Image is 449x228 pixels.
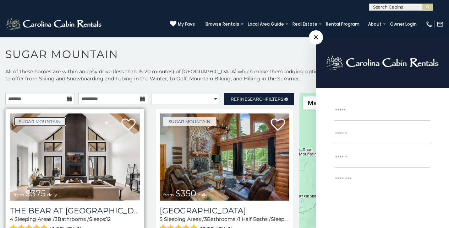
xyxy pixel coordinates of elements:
[163,117,216,126] a: Sugar Mountain
[26,188,46,198] span: $375
[160,206,290,216] h3: Grouse Moor Lodge
[170,21,195,28] a: My Favs
[160,206,290,216] a: [GEOGRAPHIC_DATA]
[160,113,290,201] a: Grouse Moor Lodge from $350 daily
[160,216,163,222] span: 5
[244,19,288,29] a: Local Area Guide
[47,192,57,197] span: daily
[387,19,420,29] a: Owner Login
[322,19,363,29] a: Rental Program
[426,21,433,28] img: phone-regular-white.png
[10,216,13,222] span: 4
[163,192,174,197] span: from
[247,96,266,102] span: Search
[160,113,290,201] img: Grouse Moor Lodge
[231,96,283,102] span: Refine Filters
[303,96,328,110] button: Change map style
[5,17,104,31] img: White-1-2.png
[224,93,294,105] a: RefineSearchFilters
[121,118,136,133] a: Add to favorites
[55,216,58,222] span: 3
[308,99,321,107] span: Map
[13,117,66,126] a: Sugar Mountain
[10,206,140,216] a: The Bear At [GEOGRAPHIC_DATA]
[10,113,140,201] img: The Bear At Sugar Mountain
[271,118,285,133] a: Add to favorites
[288,216,292,222] span: 12
[326,55,439,70] img: logo
[204,216,207,222] span: 3
[365,19,385,29] a: About
[10,113,140,201] a: The Bear At Sugar Mountain from $375 daily
[309,30,323,44] span: ×
[178,21,195,27] span: My Favs
[198,192,208,197] span: daily
[106,216,111,222] span: 12
[289,19,321,29] a: Real Estate
[437,21,444,28] img: mail-regular-white.png
[175,188,196,198] span: $350
[13,192,24,197] span: from
[239,216,271,222] span: 1 Half Baths /
[10,206,140,216] h3: The Bear At Sugar Mountain
[202,19,243,29] a: Browse Rentals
